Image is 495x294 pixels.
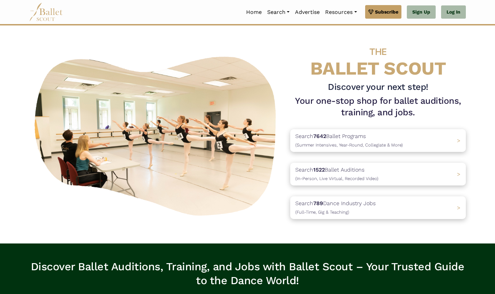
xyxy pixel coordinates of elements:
[290,81,466,93] h3: Discover your next step!
[322,5,359,19] a: Resources
[313,166,325,173] b: 1522
[457,171,460,177] span: >
[243,5,264,19] a: Home
[407,5,436,19] a: Sign Up
[29,260,466,288] h3: Discover Ballet Auditions, Training, and Jobs with Ballet Scout – Your Trusted Guide to the Dance...
[295,210,349,215] span: (Full-Time, Gig & Teaching)
[295,176,378,181] span: (In-Person, Live Virtual, Recorded Video)
[313,133,326,139] b: 7642
[375,8,398,16] span: Subscribe
[295,165,378,183] p: Search Ballet Auditions
[368,8,374,16] img: gem.svg
[290,196,466,219] a: Search789Dance Industry Jobs(Full-Time, Gig & Teaching) >
[295,199,376,216] p: Search Dance Industry Jobs
[365,5,401,19] a: Subscribe
[457,137,460,144] span: >
[290,95,466,118] h1: Your one-stop shop for ballet auditions, training, and jobs.
[290,39,466,79] h4: BALLET SCOUT
[295,142,403,148] span: (Summer Intensives, Year-Round, Collegiate & More)
[441,5,466,19] a: Log In
[290,163,466,185] a: Search1522Ballet Auditions(In-Person, Live Virtual, Recorded Video) >
[295,132,403,149] p: Search Ballet Programs
[292,5,322,19] a: Advertise
[457,204,460,211] span: >
[290,129,466,152] a: Search7642Ballet Programs(Summer Intensives, Year-Round, Collegiate & More)>
[370,46,387,57] span: THE
[264,5,292,19] a: Search
[29,49,285,220] img: A group of ballerinas talking to each other in a ballet studio
[313,200,323,207] b: 789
